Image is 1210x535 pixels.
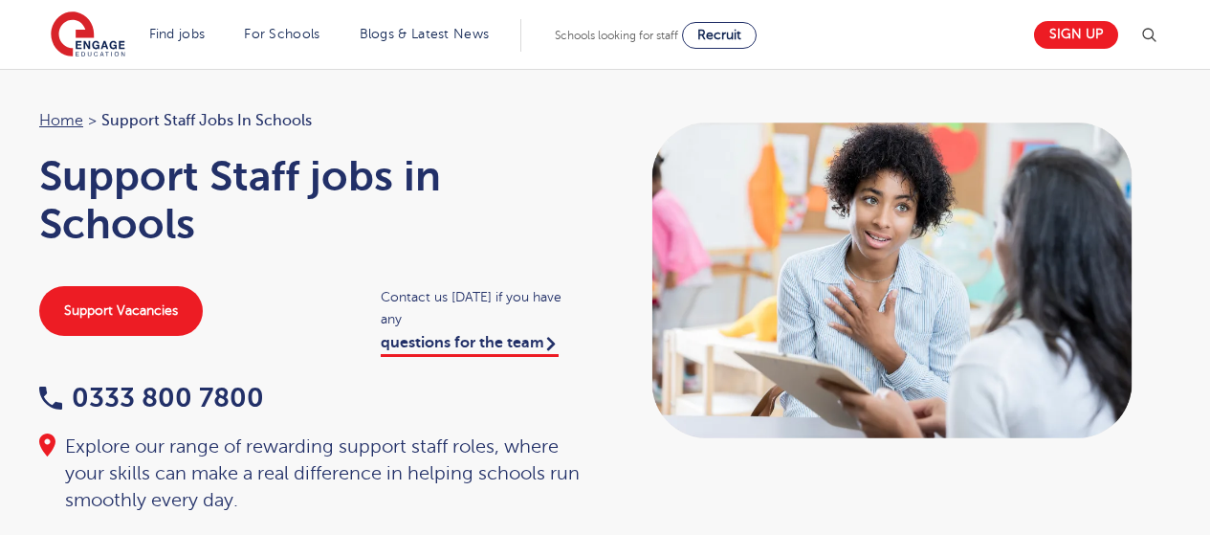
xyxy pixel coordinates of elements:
[697,28,741,42] span: Recruit
[51,11,125,59] img: Engage Education
[244,27,319,41] a: For Schools
[39,152,586,248] h1: Support Staff jobs in Schools
[39,383,264,412] a: 0333 800 7800
[381,334,559,357] a: questions for the team
[149,27,206,41] a: Find jobs
[381,286,586,330] span: Contact us [DATE] if you have any
[101,108,312,133] span: Support Staff jobs in Schools
[88,112,97,129] span: >
[682,22,757,49] a: Recruit
[555,29,678,42] span: Schools looking for staff
[39,286,203,336] a: Support Vacancies
[39,434,586,514] div: Explore our range of rewarding support staff roles, where your skills can make a real difference ...
[39,108,586,133] nav: breadcrumb
[39,112,83,129] a: Home
[1034,21,1118,49] a: Sign up
[360,27,490,41] a: Blogs & Latest News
